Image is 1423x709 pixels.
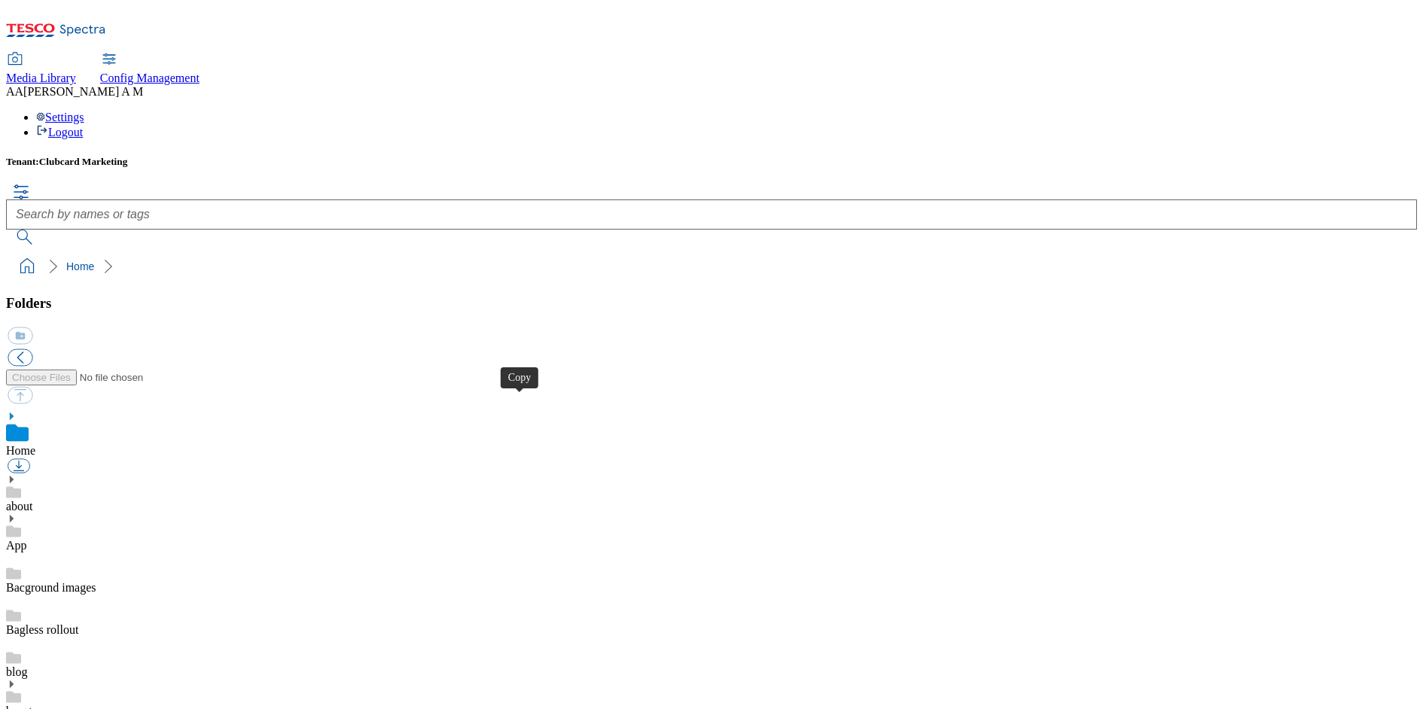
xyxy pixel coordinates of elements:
a: Settings [36,111,84,123]
a: Home [66,260,94,272]
span: AA [6,85,23,98]
a: Home [6,444,35,457]
a: about [6,500,33,513]
h3: Folders [6,295,1417,312]
a: App [6,539,27,552]
a: Config Management [100,53,200,85]
span: Clubcard Marketing [39,156,128,167]
a: Bacground images [6,581,96,594]
a: Logout [36,126,83,138]
a: Bagless rollout [6,623,78,636]
a: home [15,254,39,278]
h5: Tenant: [6,156,1417,168]
span: [PERSON_NAME] A M [23,85,143,98]
span: Config Management [100,72,200,84]
input: Search by names or tags [6,199,1417,230]
a: blog [6,665,27,678]
nav: breadcrumb [6,252,1417,281]
a: Media Library [6,53,76,85]
span: Media Library [6,72,76,84]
